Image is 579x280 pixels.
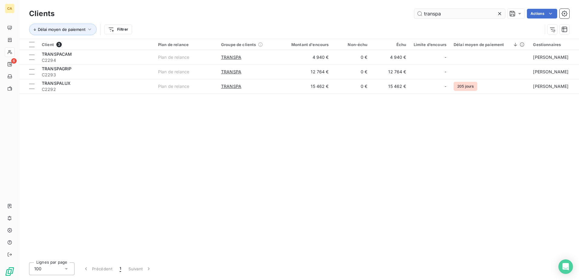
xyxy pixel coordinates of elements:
td: 0 € [333,50,371,65]
div: Montant d'encours [284,42,329,47]
button: Précédent [79,262,116,275]
div: Non-échu [336,42,368,47]
span: 1 [120,266,121,272]
td: 12 764 € [371,65,410,79]
span: - [445,54,446,60]
span: TRANSPAGRIP [42,66,72,71]
span: C2293 [42,72,151,78]
span: [PERSON_NAME] [533,84,568,89]
button: 1 [116,262,125,275]
button: Suivant [125,262,155,275]
div: Plan de relance [158,54,189,60]
button: Filtrer [104,25,132,34]
td: 4 940 € [371,50,410,65]
td: 15 462 € [280,79,333,94]
span: 3 [56,42,62,47]
h3: Clients [29,8,55,19]
td: 4 940 € [280,50,333,65]
span: Groupe de clients [221,42,256,47]
div: Échu [375,42,406,47]
div: Open Intercom Messenger [558,259,573,274]
span: TRANSPACAM [42,52,72,57]
span: TRANSPA [221,69,241,75]
span: - [445,69,446,75]
button: Délai moyen de paiement [29,24,97,35]
div: Plan de relance [158,69,189,75]
span: Client [42,42,54,47]
button: Actions [527,9,557,18]
div: Délai moyen de paiement [454,42,526,47]
div: CA [5,4,15,13]
span: C2294 [42,57,151,63]
div: Plan de relance [158,83,189,89]
span: [PERSON_NAME] [533,55,568,60]
span: TRANSPALUX [42,81,71,86]
span: Délai moyen de paiement [38,27,85,32]
span: 100 [34,266,41,272]
span: TRANSPA [221,54,241,60]
span: - [445,83,446,89]
span: C2292 [42,86,151,92]
td: 0 € [333,65,371,79]
td: 15 462 € [371,79,410,94]
img: Logo LeanPay [5,267,15,276]
td: 12 764 € [280,65,333,79]
span: 6 [11,58,17,64]
span: [PERSON_NAME] [533,69,568,74]
span: TRANSPA [221,83,241,89]
div: Limite d’encours [414,42,446,47]
td: 0 € [333,79,371,94]
span: 205 jours [454,82,477,91]
div: Plan de relance [158,42,214,47]
input: Rechercher [414,9,505,18]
